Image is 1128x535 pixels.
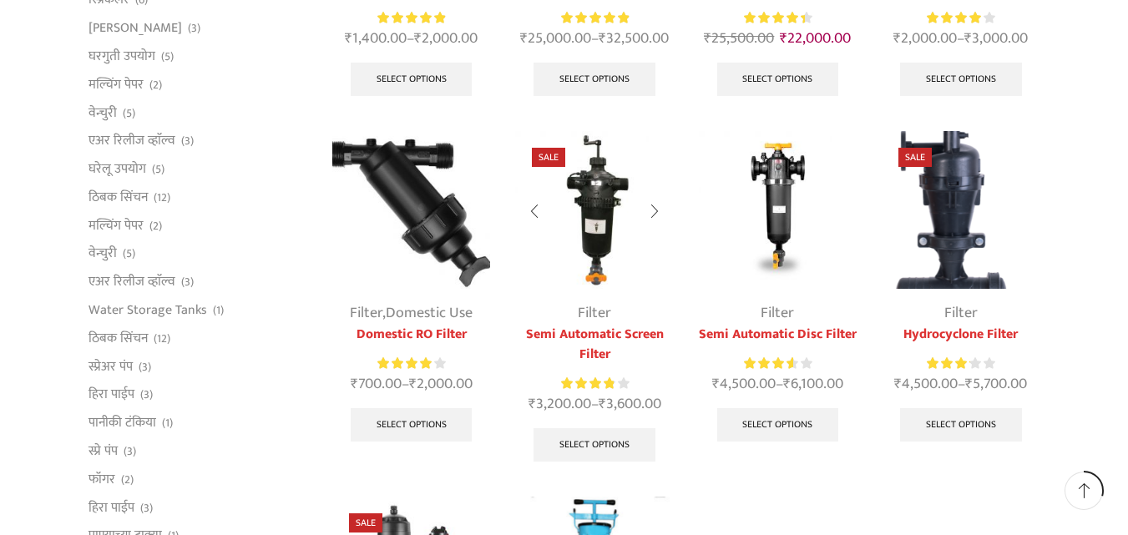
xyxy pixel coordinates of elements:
[744,9,812,27] div: Rated 4.50 out of 5
[345,26,352,51] span: ₹
[332,131,490,289] img: Y-Type-Filter
[520,26,528,51] span: ₹
[965,371,973,396] span: ₹
[704,26,774,51] bdi: 25,500.00
[89,465,115,493] a: फॉगर
[515,325,673,365] a: Semi Automatic Screen Filter
[332,325,490,345] a: Domestic RO Filter
[89,155,146,184] a: घरेलू उपयोग
[414,26,422,51] span: ₹
[89,183,148,211] a: ठिबक सिंचन
[332,28,490,50] span: –
[89,437,118,465] a: स्प्रे पंप
[140,500,153,517] span: (3)
[534,63,655,96] a: Select options for “Heera Plastic Sand Filter”
[882,373,1039,396] span: –
[515,28,673,50] span: –
[89,268,175,296] a: एअर रिलीज व्हाॅल्व
[350,300,382,326] a: Filter
[123,105,135,122] span: (5)
[712,371,776,396] bdi: 4,500.00
[561,9,629,27] div: Rated 5.00 out of 5
[351,408,473,442] a: Select options for “Domestic RO Filter”
[89,409,156,437] a: पानीकी टंकिया
[161,48,174,65] span: (5)
[386,300,473,326] a: Domestic Use
[529,391,591,416] bdi: 3,200.00
[699,373,857,396] span: –
[712,371,720,396] span: ₹
[561,9,629,27] span: Rated out of 5
[927,355,994,372] div: Rated 3.20 out of 5
[140,386,153,403] span: (3)
[900,63,1022,96] a: Select options for “Plastic Screen Filter”
[121,472,134,488] span: (2)
[332,302,490,325] div: ,
[894,371,958,396] bdi: 4,500.00
[89,381,134,409] a: हिरा पाईप
[345,26,407,51] bdi: 1,400.00
[561,375,615,392] span: Rated out of 5
[89,70,144,98] a: मल्चिंग पेपर
[944,300,978,326] a: Filter
[139,359,151,376] span: (3)
[152,161,164,178] span: (5)
[89,240,117,268] a: वेन्चुरी
[964,26,972,51] span: ₹
[154,189,170,206] span: (12)
[599,391,606,416] span: ₹
[377,9,445,27] span: Rated out of 5
[744,355,812,372] div: Rated 3.67 out of 5
[351,371,358,396] span: ₹
[599,26,606,51] span: ₹
[124,443,136,460] span: (3)
[744,9,805,27] span: Rated out of 5
[717,63,839,96] a: Select options for “Heera Sand Filter”
[898,148,932,167] span: Sale
[699,131,857,289] img: Semi Automatic Disc Filter
[149,77,162,93] span: (2)
[123,245,135,262] span: (5)
[578,300,611,326] a: Filter
[351,63,473,96] a: Select options for “Heera Super Clean Filter”
[515,393,673,416] span: –
[162,415,173,432] span: (1)
[213,302,224,319] span: (1)
[780,26,851,51] bdi: 22,000.00
[964,26,1028,51] bdi: 3,000.00
[377,9,445,27] div: Rated 5.00 out of 5
[377,355,445,372] div: Rated 4.00 out of 5
[89,296,207,325] a: Water Storage Tanks
[181,274,194,290] span: (3)
[154,331,170,347] span: (12)
[515,131,673,289] img: Semi Automatic Screen Filter
[717,408,839,442] a: Select options for “Semi Automatic Disc Filter”
[761,300,794,326] a: Filter
[783,371,791,396] span: ₹
[529,391,536,416] span: ₹
[89,324,148,352] a: ठिबक सिंचन
[414,26,478,51] bdi: 2,000.00
[699,325,857,345] a: Semi Automatic Disc Filter
[149,218,162,235] span: (2)
[927,9,981,27] span: Rated out of 5
[89,493,134,522] a: हिरा पाईप
[882,325,1039,345] a: Hydrocyclone Filter
[351,371,402,396] bdi: 700.00
[89,98,117,127] a: वेन्चुरी
[332,373,490,396] span: –
[89,352,133,381] a: स्प्रेअर पंप
[744,355,793,372] span: Rated out of 5
[89,43,155,71] a: घरगुती उपयोग
[349,513,382,532] span: Sale
[783,371,843,396] bdi: 6,100.00
[188,20,200,37] span: (3)
[882,131,1039,289] img: Hydrocyclone Filter
[599,26,669,51] bdi: 32,500.00
[89,127,175,155] a: एअर रिलीज व्हाॅल्व
[780,26,787,51] span: ₹
[534,428,655,462] a: Select options for “Semi Automatic Screen Filter”
[704,26,711,51] span: ₹
[409,371,473,396] bdi: 2,000.00
[409,371,417,396] span: ₹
